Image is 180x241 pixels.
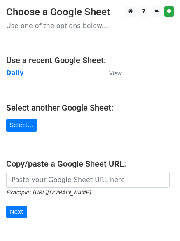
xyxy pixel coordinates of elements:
[6,55,174,65] h4: Use a recent Google Sheet:
[6,172,170,188] input: Paste your Google Sheet URL here
[6,119,37,132] a: Select...
[6,206,27,218] input: Next
[6,69,24,77] a: Daily
[109,70,122,76] small: View
[6,6,174,18] h3: Choose a Google Sheet
[6,103,174,113] h4: Select another Google Sheet:
[6,21,174,30] p: Use one of the options below...
[6,189,91,196] small: Example: [URL][DOMAIN_NAME]
[6,159,174,169] h4: Copy/paste a Google Sheet URL:
[101,69,122,77] a: View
